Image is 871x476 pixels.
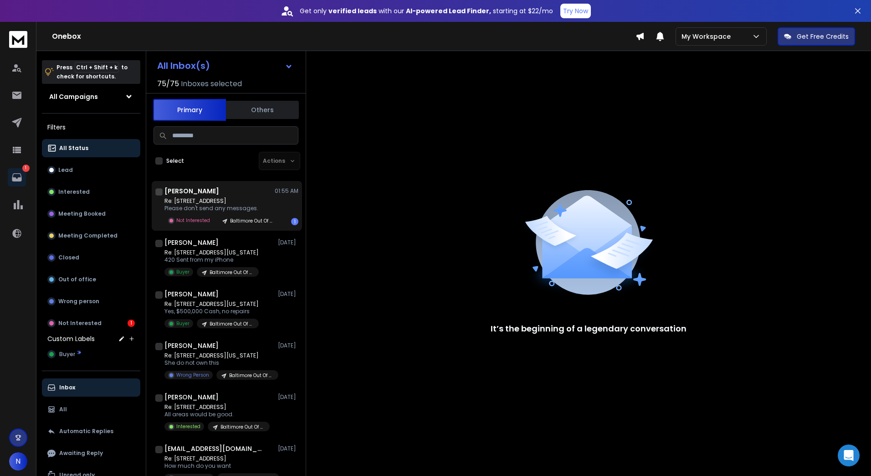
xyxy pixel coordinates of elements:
p: Get Free Credits [797,32,849,41]
button: Meeting Completed [42,227,140,245]
button: All Campaigns [42,88,140,106]
h3: Filters [42,121,140,134]
p: Not Interested [58,320,102,327]
div: 1 [291,218,298,225]
h1: [PERSON_NAME] [164,341,219,350]
p: Baltimore Out Of State Home Owners [210,321,253,327]
p: Press to check for shortcuts. [56,63,128,81]
p: Wrong person [58,298,99,305]
button: Closed [42,248,140,267]
p: Lead [58,166,73,174]
h1: [PERSON_NAME] [164,290,219,299]
p: Baltimore Out Of State Home Owners [229,372,273,379]
button: Awaiting Reply [42,444,140,462]
img: logo [9,31,27,48]
div: Open Intercom Messenger [838,445,860,466]
button: Automatic Replies [42,422,140,440]
p: All [59,406,67,413]
p: Baltimore Out Of State Home Owners [230,217,274,224]
p: Re: [STREET_ADDRESS] [164,197,274,205]
p: All areas would be good. [164,411,270,418]
h1: All Campaigns [49,92,98,101]
button: Get Free Credits [778,27,855,46]
p: Baltimore Out Of State Home Owners [220,424,264,430]
a: 1 [8,168,26,186]
button: Try Now [560,4,591,18]
p: [DATE] [278,239,298,246]
button: Not Interested1 [42,314,140,332]
button: N [9,452,27,471]
button: Meeting Booked [42,205,140,223]
strong: AI-powered Lead Finder, [406,6,491,16]
p: Awaiting Reply [59,450,103,457]
p: [DATE] [278,445,298,452]
p: 01:55 AM [275,187,298,195]
p: Interested [176,423,200,430]
p: It’s the beginning of a legendary conversation [491,322,687,335]
p: [DATE] [278,393,298,401]
p: [DATE] [278,342,298,349]
p: 1 [22,165,30,172]
h1: [EMAIL_ADDRESS][DOMAIN_NAME] [164,444,265,453]
span: Ctrl + Shift + k [75,62,119,72]
p: Re: [STREET_ADDRESS][US_STATE] [164,300,259,308]
button: Others [226,100,299,120]
p: Meeting Booked [58,210,106,217]
p: Re: [STREET_ADDRESS][US_STATE] [164,249,259,256]
h3: Custom Labels [47,334,95,343]
p: Please don't send any messages. [164,205,274,212]
h3: Inboxes selected [181,78,242,89]
span: Buyer [59,351,75,358]
p: All Status [59,145,88,152]
button: All Status [42,139,140,157]
p: Meeting Completed [58,232,118,239]
button: Out of office [42,270,140,289]
p: Interested [58,188,90,196]
div: 1 [128,320,135,327]
p: How much do you want [164,462,274,470]
p: Re: [STREET_ADDRESS] [164,404,270,411]
p: Not Interested [176,217,210,224]
h1: [PERSON_NAME] [164,393,219,402]
p: Automatic Replies [59,428,113,435]
button: Inbox [42,378,140,397]
button: Wrong person [42,292,140,310]
p: Try Now [563,6,588,16]
p: Inbox [59,384,75,391]
p: Yes, $500,000 Cash, no repairs [164,308,259,315]
span: 75 / 75 [157,78,179,89]
p: Baltimore Out Of State Home Owners [210,269,253,276]
p: Wrong Person [176,372,209,378]
p: Buyer [176,269,190,275]
p: Get only with our starting at $22/mo [300,6,553,16]
p: She do not own this [164,359,274,367]
button: All Inbox(s) [150,57,300,75]
button: Interested [42,183,140,201]
p: Re: [STREET_ADDRESS] [164,455,274,462]
p: Buyer [176,320,190,327]
p: Closed [58,254,79,261]
strong: verified leads [328,6,377,16]
h1: All Inbox(s) [157,61,210,70]
p: 420 Sent from my iPhone [164,256,259,264]
p: Re: [STREET_ADDRESS][US_STATE] [164,352,274,359]
button: Primary [153,99,226,121]
h1: [PERSON_NAME] [164,186,219,196]
button: All [42,400,140,419]
p: Out of office [58,276,96,283]
label: Select [166,157,184,165]
h1: Onebox [52,31,635,42]
p: My Workspace [681,32,734,41]
button: Buyer [42,345,140,363]
p: [DATE] [278,290,298,298]
h1: [PERSON_NAME] [164,238,219,247]
button: Lead [42,161,140,179]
